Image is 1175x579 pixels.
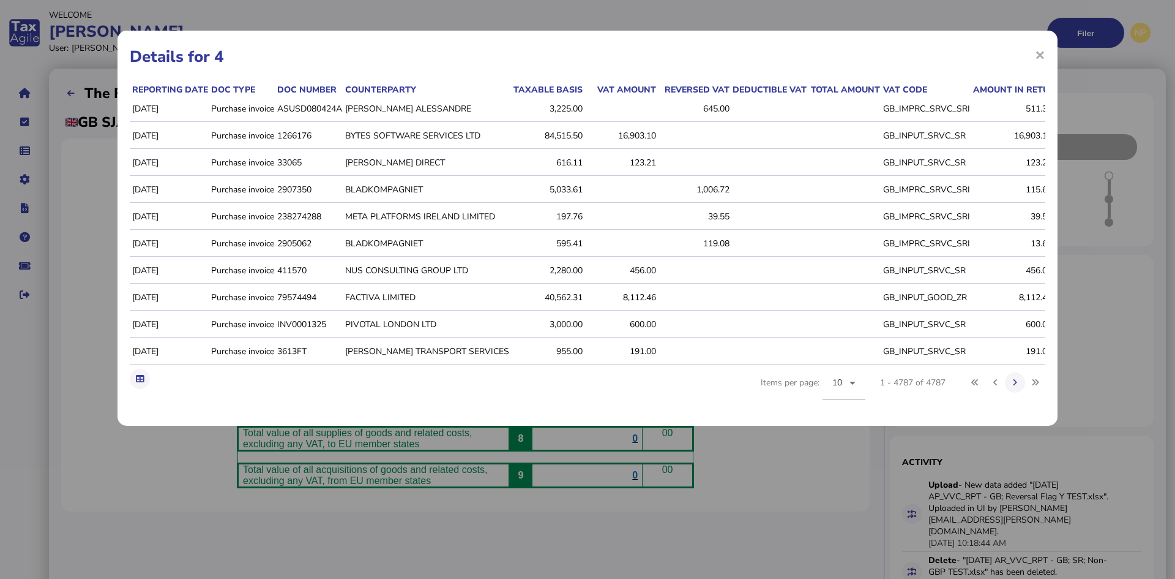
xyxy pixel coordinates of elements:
[512,292,583,303] div: 40,562.31
[343,150,510,176] td: [PERSON_NAME] DIRECT
[130,177,209,203] td: [DATE]
[209,204,275,230] td: Purchase invoice
[881,231,971,257] td: GB_IMPRC_SRVC_SRI
[275,96,343,122] td: ASUSD080424A
[1005,373,1025,393] button: Next page
[209,83,275,96] th: Doc type
[881,177,971,203] td: GB_IMPRC_SRVC_SRI
[586,130,656,142] div: 16,903.10
[881,285,971,311] td: GB_INPUT_GOOD_ZR
[881,150,971,176] td: GB_INPUT_SRVC_SR
[275,231,343,257] td: 2905062
[733,84,807,96] div: Deductible VAT
[586,292,656,303] div: 8,112.46
[512,157,583,168] div: 616.11
[209,96,275,122] td: Purchase invoice
[343,231,510,257] td: BLADKOMPAGNIET
[973,238,1062,249] div: 13.6749
[209,231,275,257] td: Purchase invoice
[973,211,1062,222] div: 39.5500
[130,83,209,96] th: Reporting date
[343,258,510,284] td: NUS CONSULTING GROUP LTD
[512,84,583,96] div: Taxable basis
[512,346,583,357] div: 955.00
[343,177,510,203] td: BLADKOMPAGNIET
[130,204,209,230] td: [DATE]
[130,96,209,122] td: [DATE]
[512,265,583,276] div: 2,280.00
[275,339,343,365] td: 3613FT
[512,103,583,115] div: 3,225.00
[810,84,880,96] div: Total amount
[973,184,1062,195] div: 115.6100
[659,238,729,249] div: 119.08
[130,231,209,257] td: [DATE]
[512,319,583,330] div: 3,000.00
[586,84,656,96] div: VAT amount
[209,285,275,311] td: Purchase invoice
[973,84,1062,96] div: Amount in return
[275,123,343,149] td: 1266176
[973,265,1062,276] div: 456.0000
[209,339,275,365] td: Purchase invoice
[881,123,971,149] td: GB_INPUT_SRVC_SR
[343,83,510,96] th: Counterparty
[275,150,343,176] td: 33065
[209,312,275,338] td: Purchase invoice
[209,258,275,284] td: Purchase invoice
[881,204,971,230] td: GB_IMPRC_SRVC_SRI
[659,84,729,96] div: Reversed VAT
[512,238,583,249] div: 595.41
[130,339,209,365] td: [DATE]
[761,366,865,414] div: Items per page:
[586,265,656,276] div: 456.00
[343,96,510,122] td: [PERSON_NAME] ALESSANDRE
[659,103,729,115] div: 645.00
[973,346,1062,357] div: 191.0000
[275,204,343,230] td: 238274288
[881,96,971,122] td: GB_IMPRC_SRVC_SRI
[512,211,583,222] div: 197.76
[1025,373,1045,393] button: Last page
[343,123,510,149] td: BYTES SOFTWARE SERVICES LTD
[832,377,843,388] span: 10
[973,157,1062,168] div: 123.2100
[512,184,583,195] div: 5,033.61
[985,373,1005,393] button: Previous page
[881,258,971,284] td: GB_INPUT_SRVC_SR
[343,285,510,311] td: FACTIVA LIMITED
[343,204,510,230] td: META PLATFORMS IRELAND LIMITED
[586,319,656,330] div: 600.00
[880,377,946,388] div: 1 - 4787 of 4787
[209,123,275,149] td: Purchase invoice
[275,312,343,338] td: INV0001325
[973,292,1062,303] div: 8,112.4600
[973,319,1062,330] div: 600.0000
[130,258,209,284] td: [DATE]
[130,150,209,176] td: [DATE]
[659,211,729,222] div: 39.55
[130,285,209,311] td: [DATE]
[822,366,865,414] mat-form-field: Change page size
[275,285,343,311] td: 79574494
[275,83,343,96] th: Doc number
[130,123,209,149] td: [DATE]
[659,184,729,195] div: 1,006.72
[973,103,1062,115] div: 511.3366
[586,346,656,357] div: 191.00
[881,339,971,365] td: GB_INPUT_SRVC_SR
[130,369,150,389] button: Export table data to Excel
[209,177,275,203] td: Purchase invoice
[209,150,275,176] td: Purchase invoice
[343,312,510,338] td: PIVOTAL LONDON LTD
[275,258,343,284] td: 411570
[512,130,583,142] div: 84,515.50
[275,177,343,203] td: 2907350
[881,312,971,338] td: GB_INPUT_SRVC_SR
[973,130,1062,142] div: 16,903.1000
[881,83,971,96] th: VAT code
[343,339,510,365] td: [PERSON_NAME] TRANSPORT SERVICES
[586,157,656,168] div: 123.21
[965,373,985,393] button: First page
[130,312,209,338] td: [DATE]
